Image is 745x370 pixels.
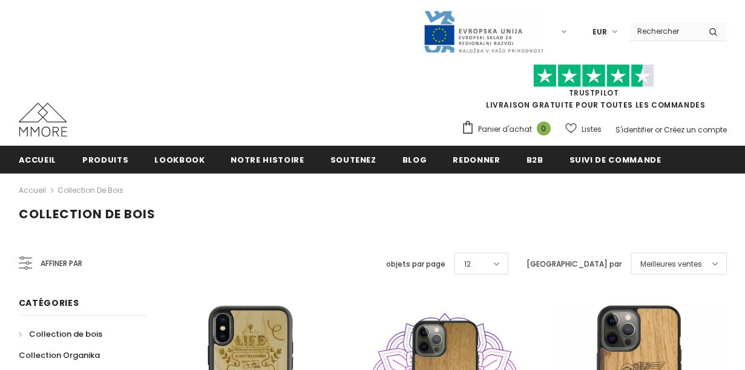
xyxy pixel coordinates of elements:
[533,64,654,88] img: Faites confiance aux étoiles pilotes
[527,154,543,166] span: B2B
[453,146,500,173] a: Redonner
[592,26,607,38] span: EUR
[402,154,427,166] span: Blog
[527,258,622,270] label: [GEOGRAPHIC_DATA] par
[19,146,57,173] a: Accueil
[582,123,602,135] span: Listes
[154,146,205,173] a: Lookbook
[569,88,619,98] a: TrustPilot
[537,122,551,135] span: 0
[19,345,100,366] a: Collection Organika
[565,118,602,140] a: Listes
[19,323,102,345] a: Collection de bois
[19,183,46,198] a: Accueil
[527,146,543,173] a: B2B
[402,146,427,173] a: Blog
[655,125,662,135] span: or
[461,120,557,138] a: Panier d'achat 0
[640,258,702,270] span: Meilleures ventes
[615,125,653,135] a: S'identifier
[82,146,128,173] a: Produits
[57,185,123,195] a: Collection de bois
[19,103,67,137] img: Cas MMORE
[19,297,79,309] span: Catégories
[664,125,727,135] a: Créez un compte
[330,154,376,166] span: soutenez
[231,146,304,173] a: Notre histoire
[41,257,82,270] span: Affiner par
[630,22,700,40] input: Search Site
[423,10,544,54] img: Javni Razpis
[569,146,661,173] a: Suivi de commande
[82,154,128,166] span: Produits
[569,154,661,166] span: Suivi de commande
[453,154,500,166] span: Redonner
[19,206,156,222] span: Collection de bois
[423,26,544,36] a: Javni Razpis
[330,146,376,173] a: soutenez
[461,70,727,110] span: LIVRAISON GRATUITE POUR TOUTES LES COMMANDES
[19,349,100,361] span: Collection Organika
[19,154,57,166] span: Accueil
[386,258,445,270] label: objets par page
[154,154,205,166] span: Lookbook
[478,123,532,135] span: Panier d'achat
[231,154,304,166] span: Notre histoire
[29,328,102,340] span: Collection de bois
[464,258,471,270] span: 12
